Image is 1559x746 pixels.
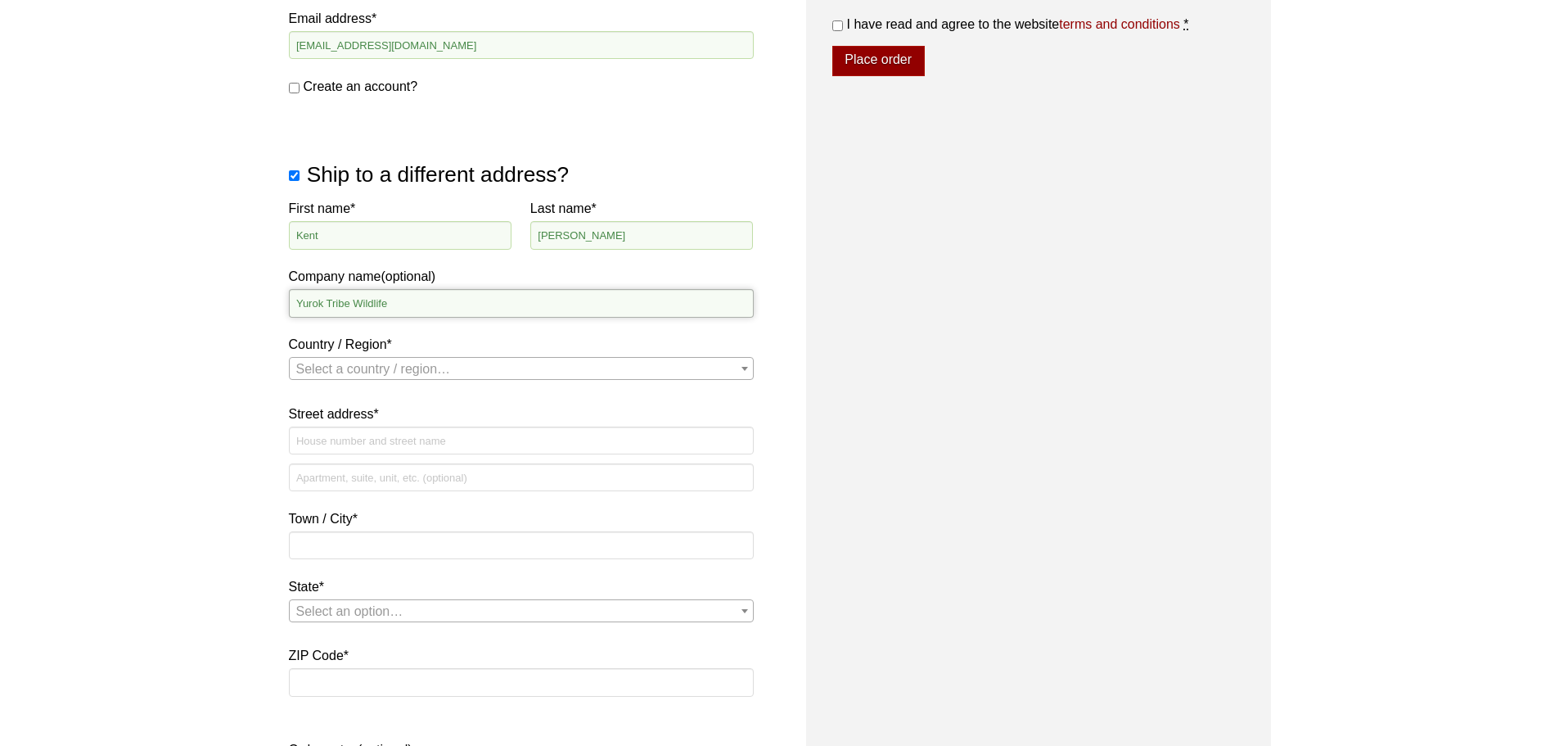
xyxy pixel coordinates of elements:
[289,357,754,380] span: Country / Region
[289,197,754,287] label: Company name
[307,162,569,187] span: Ship to a different address?
[289,644,754,667] label: ZIP Code
[847,17,1180,31] span: I have read and agree to the website
[1183,17,1188,31] abbr: required
[289,463,754,491] input: Apartment, suite, unit, etc. (optional)
[304,79,418,93] span: Create an account?
[289,427,754,454] input: House number and street name
[296,604,403,618] span: Select an option…
[289,7,754,29] label: Email address
[289,599,754,622] span: State
[832,20,843,31] input: I have read and agree to the websiteterms and conditions *
[289,576,754,598] label: State
[289,508,754,530] label: Town / City
[289,333,754,355] label: Country / Region
[289,170,300,181] input: Ship to a different address?
[530,197,754,219] label: Last name
[289,197,512,219] label: First name
[832,46,925,77] button: Place order
[289,83,300,93] input: Create an account?
[381,269,435,283] span: (optional)
[289,403,754,425] label: Street address
[1059,17,1180,31] a: terms and conditions
[296,362,451,376] span: Select a country / region…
